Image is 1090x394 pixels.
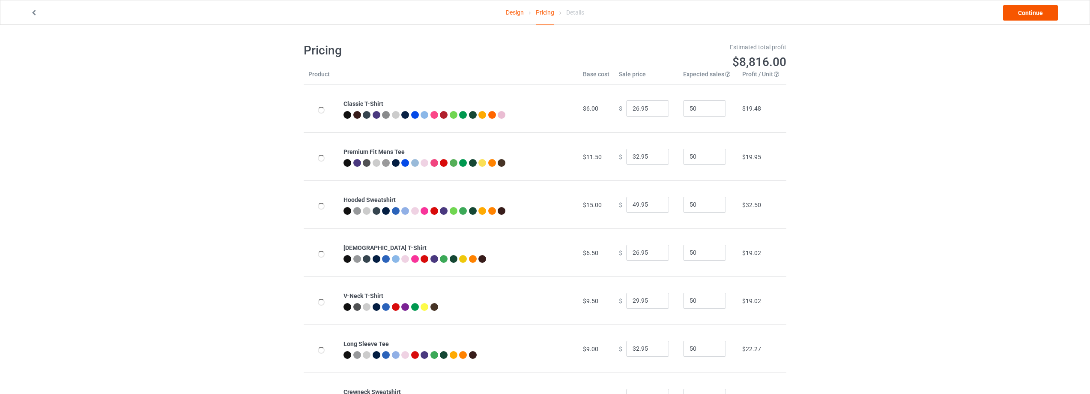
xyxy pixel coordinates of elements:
span: $6.50 [583,250,598,256]
span: $8,816.00 [732,55,786,69]
img: heather_texture.png [382,159,390,167]
b: Hooded Sweatshirt [343,196,396,203]
span: $ [619,105,622,112]
span: $19.02 [742,298,761,304]
span: $15.00 [583,202,602,208]
div: Pricing [536,0,554,25]
th: Sale price [614,70,678,84]
b: Long Sleeve Tee [343,340,389,347]
b: [DEMOGRAPHIC_DATA] T-Shirt [343,244,427,251]
b: Premium Fit Mens Tee [343,148,405,155]
h1: Pricing [304,43,539,58]
span: $ [619,153,622,160]
span: $ [619,297,622,304]
th: Product [304,70,339,84]
a: Continue [1003,5,1058,21]
span: $11.50 [583,153,602,160]
img: heather_texture.png [382,111,390,119]
span: $6.00 [583,105,598,112]
span: $9.00 [583,346,598,352]
span: $ [619,201,622,208]
b: V-Neck T-Shirt [343,292,383,299]
th: Profit / Unit [738,70,786,84]
th: Expected sales [678,70,738,84]
span: $ [619,345,622,352]
span: $19.02 [742,250,761,256]
span: $22.27 [742,346,761,352]
span: $32.50 [742,202,761,208]
span: $19.95 [742,153,761,160]
span: $9.50 [583,298,598,304]
span: $19.48 [742,105,761,112]
a: Design [506,0,524,24]
div: Estimated total profit [551,43,787,51]
th: Base cost [578,70,614,84]
span: $ [619,249,622,256]
div: Details [566,0,584,24]
b: Classic T-Shirt [343,100,383,107]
